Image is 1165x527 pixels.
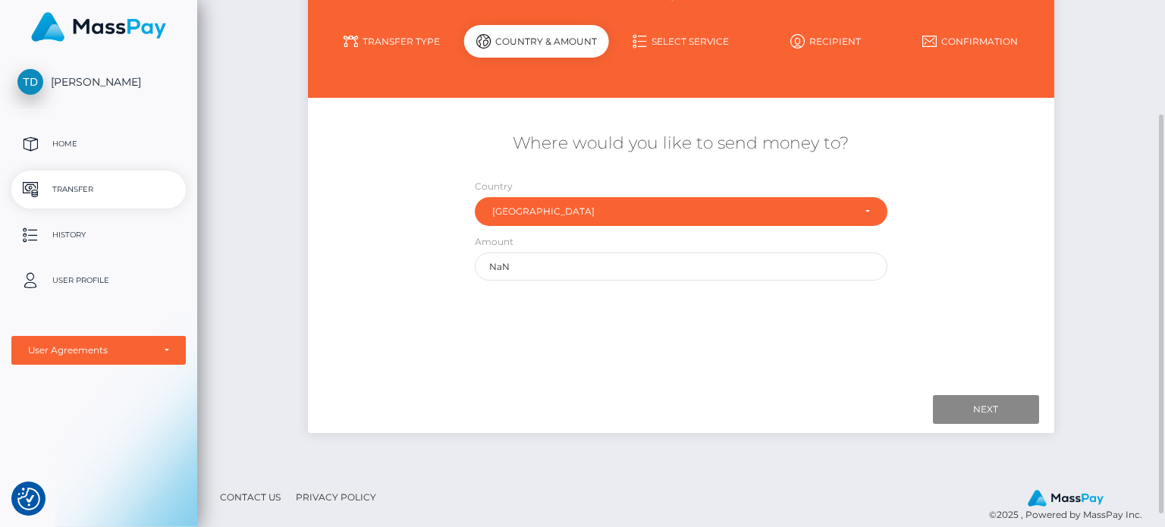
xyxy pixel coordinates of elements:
button: User Agreements [11,336,186,365]
img: MassPay [31,12,166,42]
a: Transfer [11,171,186,209]
a: Privacy Policy [290,485,382,509]
a: Home [11,125,186,163]
div: User Agreements [28,344,152,356]
input: Next [933,395,1039,424]
a: Recipient [753,28,898,55]
a: Transfer Type [319,28,464,55]
p: History [17,224,180,246]
a: Contact Us [214,485,287,509]
label: Amount [475,235,513,249]
span: [PERSON_NAME] [11,75,186,89]
a: Select Service [609,28,754,55]
div: Country & Amount [464,25,609,58]
a: Confirmation [898,28,1043,55]
a: History [11,216,186,254]
img: Revisit consent button [17,488,40,510]
a: User Profile [11,262,186,300]
h5: Where would you like to send money to? [319,132,1042,155]
p: Home [17,133,180,155]
div: © 2025 , Powered by MassPay Inc. [989,489,1154,522]
button: Consent Preferences [17,488,40,510]
a: Country & Amount [464,28,609,67]
div: [GEOGRAPHIC_DATA] [492,205,853,218]
button: United Kingdom [475,197,887,226]
input: Amount to send in undefined (Maximum: undefined) [475,253,887,281]
p: Transfer [17,178,180,201]
label: Country [475,180,513,193]
p: User Profile [17,269,180,292]
img: MassPay [1028,490,1104,507]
